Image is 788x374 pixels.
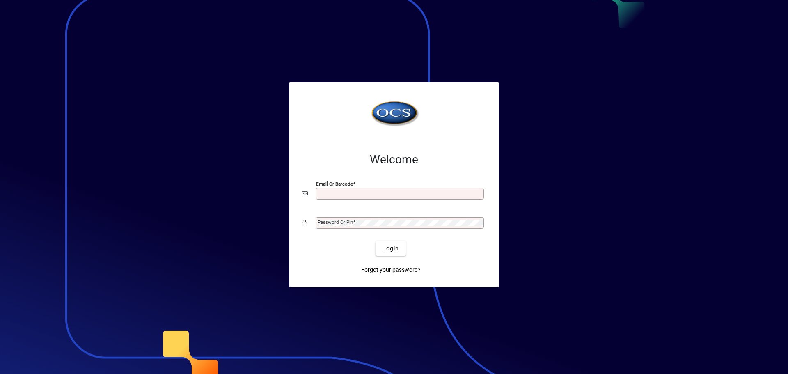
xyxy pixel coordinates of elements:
h2: Welcome [302,153,486,167]
a: Forgot your password? [358,262,424,277]
span: Forgot your password? [361,266,421,274]
mat-label: Email or Barcode [316,181,353,187]
button: Login [376,241,405,256]
span: Login [382,244,399,253]
mat-label: Password or Pin [318,219,353,225]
